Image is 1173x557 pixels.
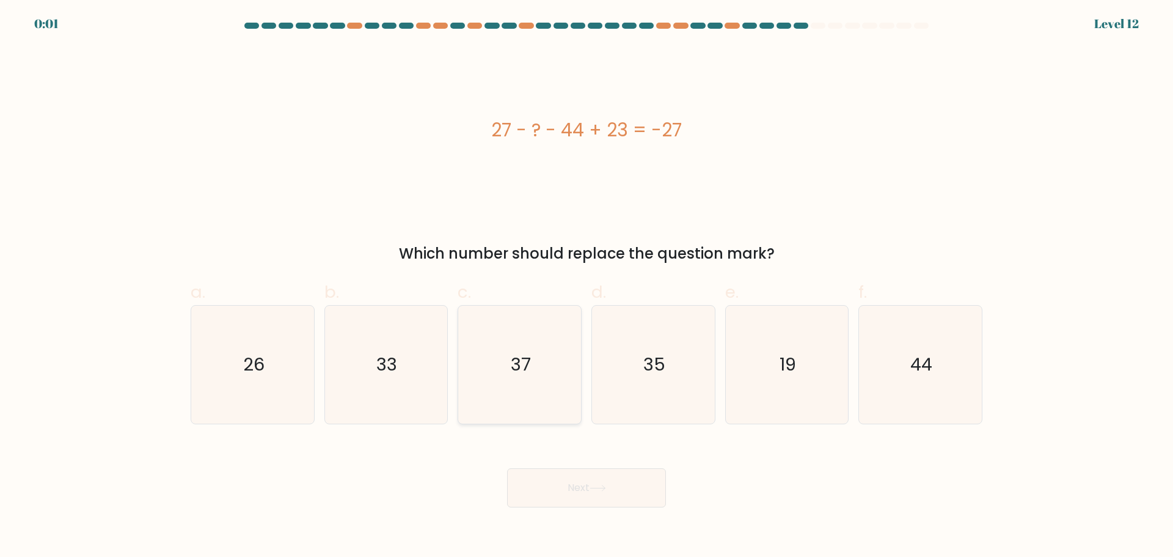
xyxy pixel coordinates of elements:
span: c. [458,280,471,304]
span: b. [324,280,339,304]
text: 35 [643,352,665,377]
span: d. [591,280,606,304]
text: 33 [377,352,398,377]
button: Next [507,468,666,507]
span: a. [191,280,205,304]
span: e. [725,280,739,304]
div: Level 12 [1094,15,1139,33]
div: Which number should replace the question mark? [198,243,975,265]
text: 26 [243,352,265,377]
text: 37 [511,352,531,377]
div: 0:01 [34,15,59,33]
span: f. [858,280,867,304]
text: 19 [780,352,796,377]
text: 44 [911,352,933,377]
div: 27 - ? - 44 + 23 = -27 [191,116,982,144]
